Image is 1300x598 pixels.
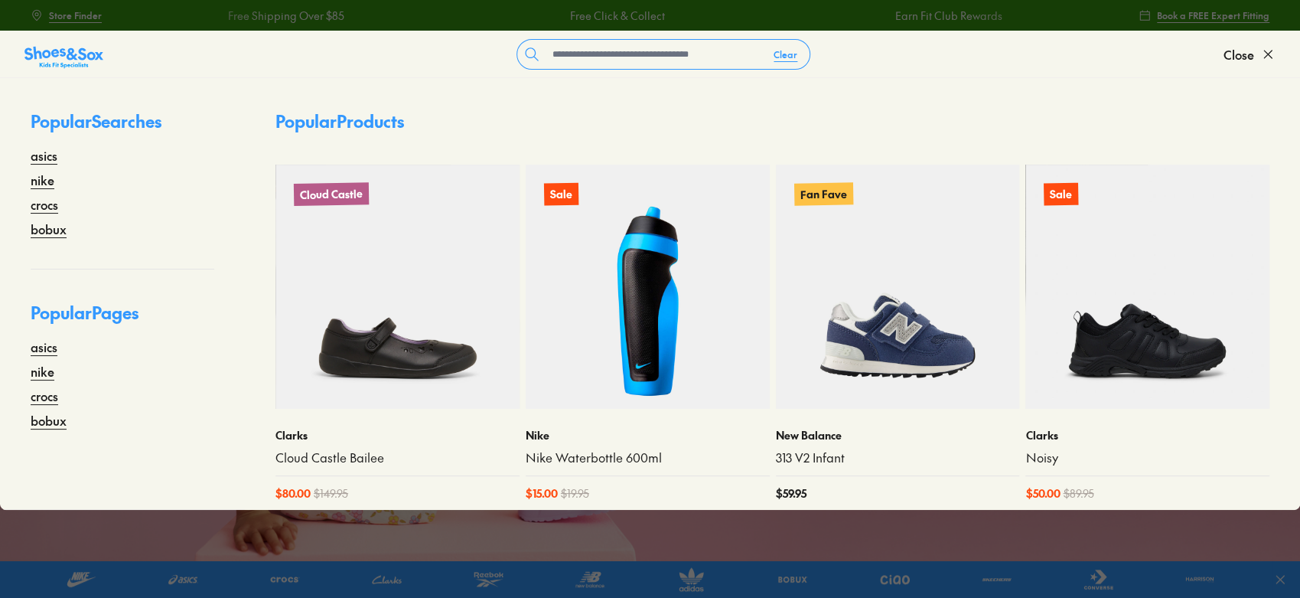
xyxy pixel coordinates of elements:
[1157,8,1269,22] span: Book a FREE Expert Fitting
[1139,2,1269,29] a: Book a FREE Expert Fitting
[31,109,214,146] p: Popular Searches
[31,387,58,405] a: crocs
[275,109,404,134] p: Popular Products
[465,8,560,24] a: Free Click & Collect
[275,427,520,443] p: Clarks
[1025,485,1060,502] span: $ 50.00
[1025,427,1269,443] p: Clarks
[31,220,67,238] a: bobux
[776,449,1020,466] a: 313 V2 Infant
[24,42,103,67] a: Shoes &amp; Sox
[275,165,520,409] a: Cloud Castle
[1044,183,1078,206] p: Sale
[31,2,102,29] a: Store Finder
[544,183,578,206] p: Sale
[314,485,348,502] span: $ 149.95
[31,362,54,381] a: nike
[1223,38,1276,71] button: Close
[31,411,67,430] a: bobux
[275,485,311,502] span: $ 80.00
[1025,449,1269,466] a: Noisy
[31,171,54,189] a: nike
[24,45,103,70] img: SNS_Logo_Responsive.svg
[49,8,102,22] span: Store Finder
[31,146,57,165] a: asics
[294,182,369,206] p: Cloud Castle
[776,427,1020,443] p: New Balance
[1063,485,1093,502] span: $ 89.95
[1025,165,1269,409] a: Sale
[793,182,852,205] p: Fan Fave
[526,427,770,443] p: Nike
[31,300,214,338] p: Popular Pages
[776,165,1020,409] a: Fan Fave
[31,195,58,214] a: crocs
[275,449,520,466] a: Cloud Castle Bailee
[790,8,898,24] a: Earn Fit Club Rewards
[776,485,806,502] span: $ 59.95
[526,165,770,409] a: Sale
[526,485,558,502] span: $ 15.00
[123,8,239,24] a: Free Shipping Over $85
[561,485,589,502] span: $ 19.95
[526,449,770,466] a: Nike Waterbottle 600ml
[761,41,810,68] button: Clear
[31,338,57,356] a: asics
[1223,45,1254,64] span: Close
